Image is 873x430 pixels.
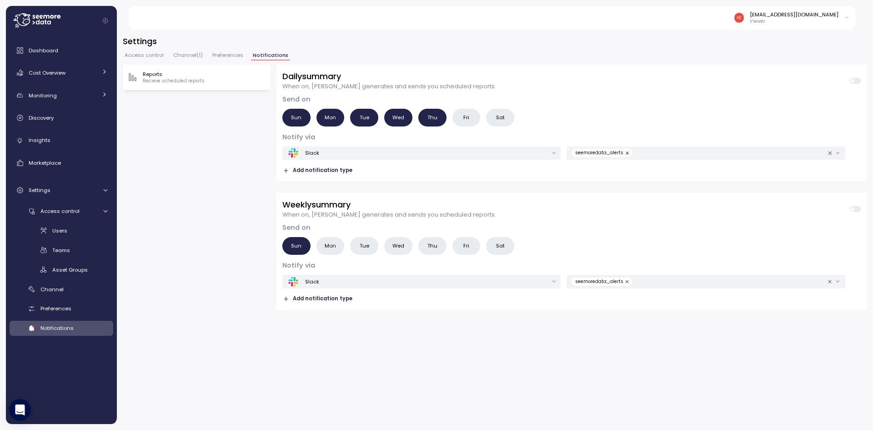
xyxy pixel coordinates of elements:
a: Channel [10,282,113,297]
div: Slack [305,278,319,285]
a: Dashboard [10,41,113,60]
span: Notifications [40,324,74,332]
h4: Send on [282,95,861,104]
span: seemoredata_alerts [575,278,623,286]
p: Reports [143,71,205,78]
button: Slack [282,275,561,288]
span: Wed [392,241,404,251]
span: Fri [463,113,469,122]
p: When on, [PERSON_NAME] generates and sends you scheduled reports. [282,82,496,91]
h3: Weekly summary [282,199,496,210]
h3: Settings [123,35,867,47]
span: Settings [29,187,50,194]
span: Notifications [253,53,288,58]
span: Fri [463,241,469,251]
button: Add notification type [282,166,353,175]
p: When on, [PERSON_NAME] generates and sends you scheduled reports. [282,210,496,219]
span: Preferences [40,305,71,312]
span: Thu [427,241,437,251]
span: Sat [496,241,505,251]
span: Preferences [212,53,243,58]
span: Mon [325,113,336,122]
span: Thu [427,113,437,122]
span: Channel [40,286,64,293]
div: Slack [305,149,319,157]
span: Asset Groups [52,266,88,273]
a: Monitoring [10,86,113,105]
span: Cost Overview [29,69,65,76]
span: Mon [325,241,336,251]
img: 967abbe748a2a1ede949dc7467f94bfa [734,13,744,22]
span: Channel ( 1 ) [173,53,203,58]
a: Notifications [10,321,113,336]
span: Sun [291,241,301,251]
a: Asset Groups [10,262,113,277]
h4: Notify via [282,132,861,142]
span: Access control [125,53,164,58]
button: Slack [282,147,561,160]
span: Marketplace [29,159,61,167]
span: Wed [392,113,404,122]
span: Users [52,227,67,234]
span: Access control [40,207,80,215]
a: Access control [10,203,113,218]
div: Open Intercom Messenger [9,399,31,421]
a: Users [10,223,113,238]
p: Viewer [750,18,838,25]
span: seemoredata_alerts [575,149,623,157]
button: Collapse navigation [100,17,111,24]
a: Settings [10,181,113,199]
a: Marketplace [10,154,113,172]
a: Discovery [10,109,113,127]
a: Teams [10,243,113,258]
span: Discovery [29,114,54,121]
span: Monitoring [29,92,57,99]
h3: Daily summary [282,71,496,82]
span: Sat [496,113,505,122]
a: Preferences [10,301,113,316]
a: Insights [10,132,113,150]
span: Add notification type [293,166,352,175]
div: [EMAIL_ADDRESS][DOMAIN_NAME] [750,11,838,18]
h4: Send on [282,223,861,233]
span: Teams [52,247,70,254]
a: Cost Overview [10,64,113,82]
button: Add notification type [282,294,353,304]
span: Dashboard [29,47,58,54]
span: Tue [360,113,369,122]
h4: Notify via [282,261,861,270]
p: Recieve scheduled reports [143,78,205,84]
span: Insights [29,137,50,144]
span: Add notification type [293,295,352,304]
span: Sun [291,113,301,122]
span: Tue [360,241,369,251]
